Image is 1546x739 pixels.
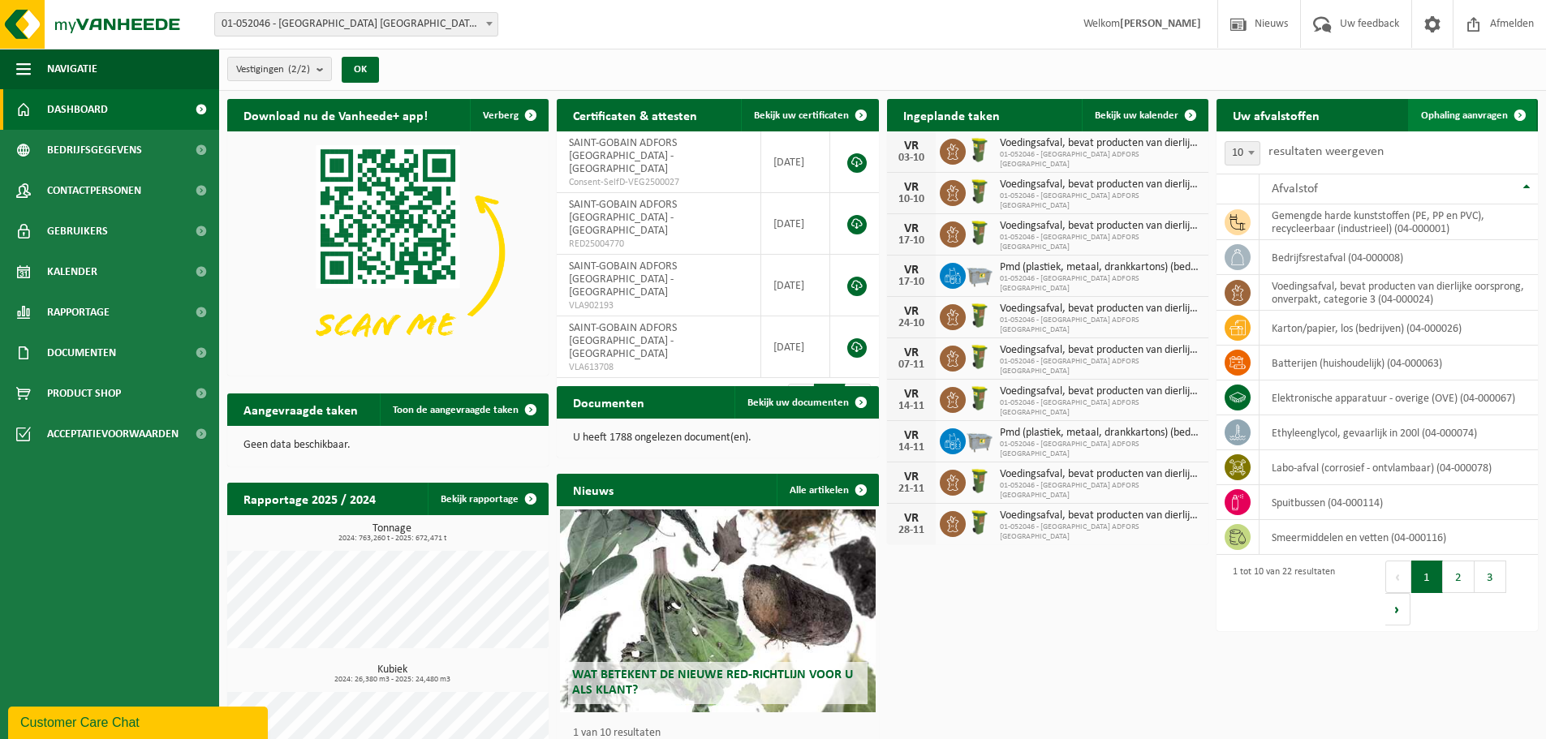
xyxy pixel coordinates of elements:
div: VR [895,222,928,235]
img: WB-2500-GAL-GY-01 [966,426,993,453]
h2: Uw afvalstoffen [1217,99,1336,131]
img: WB-0060-HPE-GN-50 [966,136,993,164]
td: bedrijfsrestafval (04-000008) [1260,240,1538,275]
a: Alle artikelen [777,474,877,506]
div: 21-11 [895,483,928,495]
span: 01-052046 - SAINT-GOBAIN ADFORS BELGIUM - BUGGENHOUT [215,13,497,36]
span: 01-052046 - [GEOGRAPHIC_DATA] ADFORS [GEOGRAPHIC_DATA] [1000,522,1200,542]
span: VLA613708 [569,361,747,374]
td: [DATE] [761,131,831,193]
img: WB-0060-HPE-GN-50 [966,219,993,247]
a: Toon de aangevraagde taken [380,393,547,426]
span: Acceptatievoorwaarden [47,414,179,454]
td: smeermiddelen en vetten (04-000116) [1260,520,1538,555]
div: 17-10 [895,277,928,288]
a: Bekijk rapportage [428,483,547,515]
div: VR [895,470,928,483]
strong: [PERSON_NAME] [1120,18,1201,30]
td: karton/papier, los (bedrijven) (04-000026) [1260,311,1538,346]
span: SAINT-GOBAIN ADFORS [GEOGRAPHIC_DATA] - [GEOGRAPHIC_DATA] [569,260,677,299]
img: WB-0060-HPE-GN-50 [966,343,993,371]
span: 2024: 763,260 t - 2025: 672,471 t [235,535,549,543]
div: 14-11 [895,401,928,412]
span: Consent-SelfD-VEG2500027 [569,176,747,189]
span: Voedingsafval, bevat producten van dierlijke oorsprong, onverpakt, categorie 3 [1000,509,1200,522]
button: Previous [1385,561,1411,593]
td: elektronische apparatuur - overige (OVE) (04-000067) [1260,380,1538,415]
img: WB-0060-HPE-GN-50 [966,467,993,495]
button: 2 [1443,561,1475,593]
span: Rapportage [47,292,110,333]
span: Voedingsafval, bevat producten van dierlijke oorsprong, onverpakt, categorie 3 [1000,303,1200,316]
div: VR [895,181,928,194]
span: Wat betekent de nieuwe RED-richtlijn voor u als klant? [572,668,853,697]
span: Kalender [47,251,97,292]
button: Vestigingen(2/2) [227,57,332,81]
span: SAINT-GOBAIN ADFORS [GEOGRAPHIC_DATA] - [GEOGRAPHIC_DATA] [569,322,677,360]
div: VR [895,512,928,525]
span: Product Shop [47,373,121,414]
span: Voedingsafval, bevat producten van dierlijke oorsprong, onverpakt, categorie 3 [1000,344,1200,357]
span: VLA902193 [569,299,747,312]
span: Bedrijfsgegevens [47,130,142,170]
span: 01-052046 - SAINT-GOBAIN ADFORS BELGIUM - BUGGENHOUT [214,12,498,37]
img: Download de VHEPlus App [227,131,549,372]
span: 2024: 26,380 m3 - 2025: 24,480 m3 [235,676,549,684]
h2: Download nu de Vanheede+ app! [227,99,444,131]
span: 01-052046 - [GEOGRAPHIC_DATA] ADFORS [GEOGRAPHIC_DATA] [1000,150,1200,170]
span: Documenten [47,333,116,373]
span: 10 [1225,142,1260,165]
div: 28-11 [895,525,928,536]
div: 10-10 [895,194,928,205]
span: 01-052046 - [GEOGRAPHIC_DATA] ADFORS [GEOGRAPHIC_DATA] [1000,274,1200,294]
span: Voedingsafval, bevat producten van dierlijke oorsprong, onverpakt, categorie 3 [1000,137,1200,150]
td: batterijen (huishoudelijk) (04-000063) [1260,346,1538,380]
a: Bekijk uw certificaten [741,99,877,131]
p: U heeft 1788 ongelezen document(en). [573,432,862,444]
h2: Documenten [557,386,661,418]
span: Ophaling aanvragen [1421,110,1508,121]
iframe: chat widget [8,703,271,739]
img: WB-0060-HPE-GN-50 [966,302,993,329]
div: 07-11 [895,359,928,371]
span: 01-052046 - [GEOGRAPHIC_DATA] ADFORS [GEOGRAPHIC_DATA] [1000,357,1200,376]
div: 24-10 [895,318,928,329]
label: resultaten weergeven [1268,145,1384,158]
a: Bekijk uw documenten [734,386,877,419]
span: 01-052046 - [GEOGRAPHIC_DATA] ADFORS [GEOGRAPHIC_DATA] [1000,398,1200,418]
td: [DATE] [761,255,831,316]
count: (2/2) [288,64,310,75]
img: WB-0060-HPE-GN-50 [966,178,993,205]
td: voedingsafval, bevat producten van dierlijke oorsprong, onverpakt, categorie 3 (04-000024) [1260,275,1538,311]
span: Pmd (plastiek, metaal, drankkartons) (bedrijven) [1000,427,1200,440]
button: 3 [1475,561,1506,593]
span: Voedingsafval, bevat producten van dierlijke oorsprong, onverpakt, categorie 3 [1000,178,1200,191]
td: labo-afval (corrosief - ontvlambaar) (04-000078) [1260,450,1538,485]
div: VR [895,264,928,277]
h2: Nieuws [557,474,630,505]
td: [DATE] [761,316,831,378]
div: VR [895,429,928,442]
h3: Kubiek [235,664,549,684]
h3: Tonnage [235,523,549,543]
span: Voedingsafval, bevat producten van dierlijke oorsprong, onverpakt, categorie 3 [1000,468,1200,481]
a: Bekijk uw kalender [1082,99,1207,131]
span: 01-052046 - [GEOGRAPHIC_DATA] ADFORS [GEOGRAPHIC_DATA] [1000,440,1200,459]
span: 10 [1225,141,1260,165]
h2: Certificaten & attesten [557,99,713,131]
span: 01-052046 - [GEOGRAPHIC_DATA] ADFORS [GEOGRAPHIC_DATA] [1000,233,1200,252]
span: Bekijk uw documenten [747,397,849,408]
span: SAINT-GOBAIN ADFORS [GEOGRAPHIC_DATA] - [GEOGRAPHIC_DATA] [569,199,677,237]
span: Vestigingen [236,58,310,82]
img: WB-0060-HPE-GN-50 [966,385,993,412]
td: spuitbussen (04-000114) [1260,485,1538,520]
span: Navigatie [47,49,97,89]
div: VR [895,346,928,359]
div: VR [895,388,928,401]
span: Gebruikers [47,211,108,251]
span: Toon de aangevraagde taken [393,405,519,415]
span: 01-052046 - [GEOGRAPHIC_DATA] ADFORS [GEOGRAPHIC_DATA] [1000,481,1200,501]
button: 1 [1411,561,1443,593]
span: Voedingsafval, bevat producten van dierlijke oorsprong, onverpakt, categorie 3 [1000,220,1200,233]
